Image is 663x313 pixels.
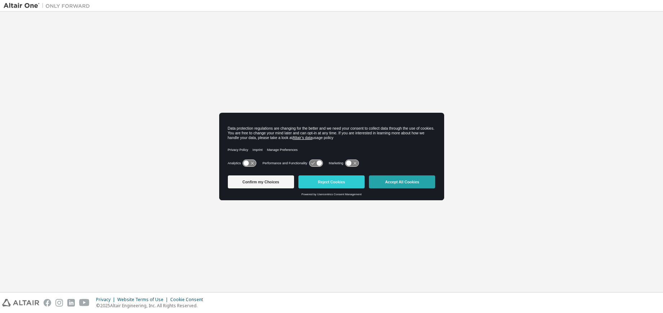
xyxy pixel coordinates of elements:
img: youtube.svg [79,299,90,307]
img: altair_logo.svg [2,299,39,307]
div: Privacy [96,297,117,303]
img: instagram.svg [55,299,63,307]
p: © 2025 Altair Engineering, Inc. All Rights Reserved. [96,303,207,309]
img: Altair One [4,2,94,9]
div: Cookie Consent [170,297,207,303]
img: linkedin.svg [67,299,75,307]
img: facebook.svg [44,299,51,307]
div: Website Terms of Use [117,297,170,303]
